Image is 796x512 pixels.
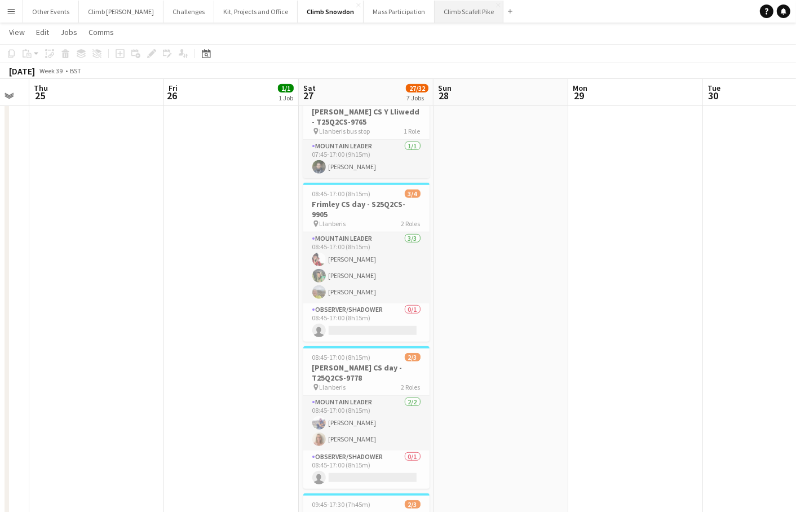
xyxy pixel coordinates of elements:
span: 26 [167,89,178,102]
button: Climb Scafell Pike [435,1,503,23]
span: Jobs [60,27,77,37]
span: Comms [89,27,114,37]
app-card-role: Mountain Leader2/208:45-17:00 (8h15m)[PERSON_NAME][PERSON_NAME] [303,396,430,451]
span: Sat [303,83,316,93]
a: Edit [32,25,54,39]
span: Fri [169,83,178,93]
span: Llanberis [320,219,346,228]
a: Comms [84,25,118,39]
span: 08:45-17:00 (8h15m) [312,353,371,361]
app-card-role: Mountain Leader1/107:45-17:00 (9h15m)[PERSON_NAME] [303,140,430,178]
span: Llanberis [320,383,346,391]
span: 2/3 [405,500,421,509]
app-job-card: 07:45-17:00 (9h15m)1/1[PERSON_NAME] CS Y Lliwedd - T25Q2CS-9765 Llanberis bus stop1 RoleMountain ... [303,90,430,178]
span: Edit [36,27,49,37]
span: 2 Roles [401,383,421,391]
span: 2 Roles [401,219,421,228]
button: Challenges [163,1,214,23]
div: 1 Job [278,94,293,102]
span: 1/1 [278,84,294,92]
h3: [PERSON_NAME] CS Y Lliwedd - T25Q2CS-9765 [303,107,430,127]
button: Climb Snowdon [298,1,364,23]
span: Thu [34,83,48,93]
span: Tue [707,83,720,93]
span: View [9,27,25,37]
span: 27/32 [406,84,428,92]
span: 2/3 [405,353,421,361]
span: 25 [32,89,48,102]
div: BST [70,67,81,75]
app-job-card: 08:45-17:00 (8h15m)3/4Frimley CS day - S25Q2CS-9905 Llanberis2 RolesMountain Leader3/308:45-17:00... [303,183,430,342]
h3: Frimley CS day - S25Q2CS-9905 [303,199,430,219]
a: View [5,25,29,39]
app-card-role: Mountain Leader3/308:45-17:00 (8h15m)[PERSON_NAME][PERSON_NAME][PERSON_NAME] [303,232,430,303]
button: Other Events [23,1,79,23]
span: 30 [706,89,720,102]
span: 08:45-17:00 (8h15m) [312,189,371,198]
app-job-card: 08:45-17:00 (8h15m)2/3[PERSON_NAME] CS day - T25Q2CS-9778 Llanberis2 RolesMountain Leader2/208:45... [303,346,430,489]
div: 7 Jobs [406,94,428,102]
button: Mass Participation [364,1,435,23]
div: [DATE] [9,65,35,77]
a: Jobs [56,25,82,39]
span: Week 39 [37,67,65,75]
app-card-role: Observer/Shadower0/108:45-17:00 (8h15m) [303,303,430,342]
button: Kit, Projects and Office [214,1,298,23]
span: Mon [573,83,587,93]
span: 27 [302,89,316,102]
span: 1 Role [404,127,421,135]
app-card-role: Observer/Shadower0/108:45-17:00 (8h15m) [303,451,430,489]
span: Llanberis bus stop [320,127,370,135]
span: 09:45-17:30 (7h45m) [312,500,371,509]
span: Sun [438,83,452,93]
h3: [PERSON_NAME] CS day - T25Q2CS-9778 [303,363,430,383]
span: 28 [436,89,452,102]
span: 3/4 [405,189,421,198]
button: Climb [PERSON_NAME] [79,1,163,23]
span: 29 [571,89,587,102]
